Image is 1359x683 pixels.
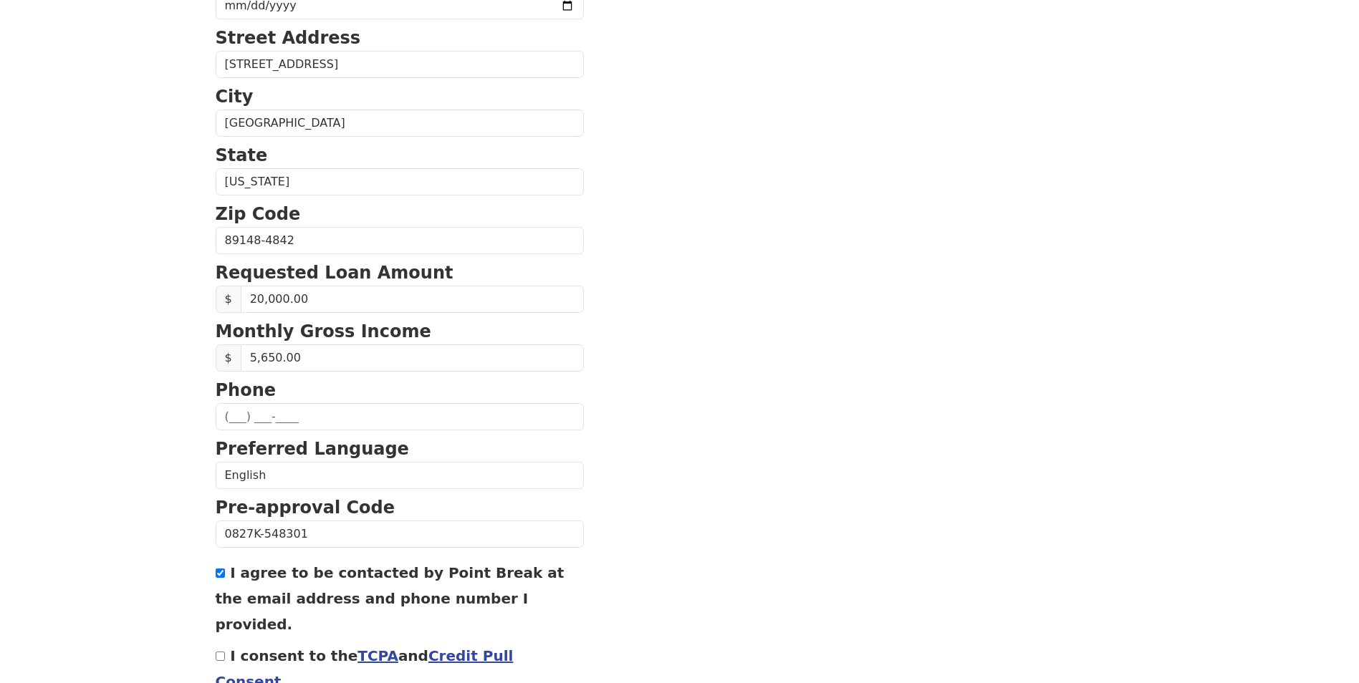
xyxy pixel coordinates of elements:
strong: Phone [216,380,277,400]
input: (___) ___-____ [216,403,584,430]
p: Monthly Gross Income [216,319,584,344]
input: City [216,110,584,137]
strong: Requested Loan Amount [216,263,453,283]
strong: Preferred Language [216,439,409,459]
input: Monthly Gross Income [241,344,584,372]
strong: City [216,87,254,107]
label: I agree to be contacted by Point Break at the email address and phone number I provided. [216,564,565,633]
input: Zip Code [216,227,584,254]
input: Pre-approval Code [216,520,584,548]
a: TCPA [357,647,398,664]
input: Street Address [216,51,584,78]
input: Requested Loan Amount [241,286,584,313]
strong: Zip Code [216,204,301,224]
strong: Pre-approval Code [216,498,395,518]
span: $ [216,286,241,313]
strong: Street Address [216,28,361,48]
span: $ [216,344,241,372]
strong: State [216,145,268,165]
